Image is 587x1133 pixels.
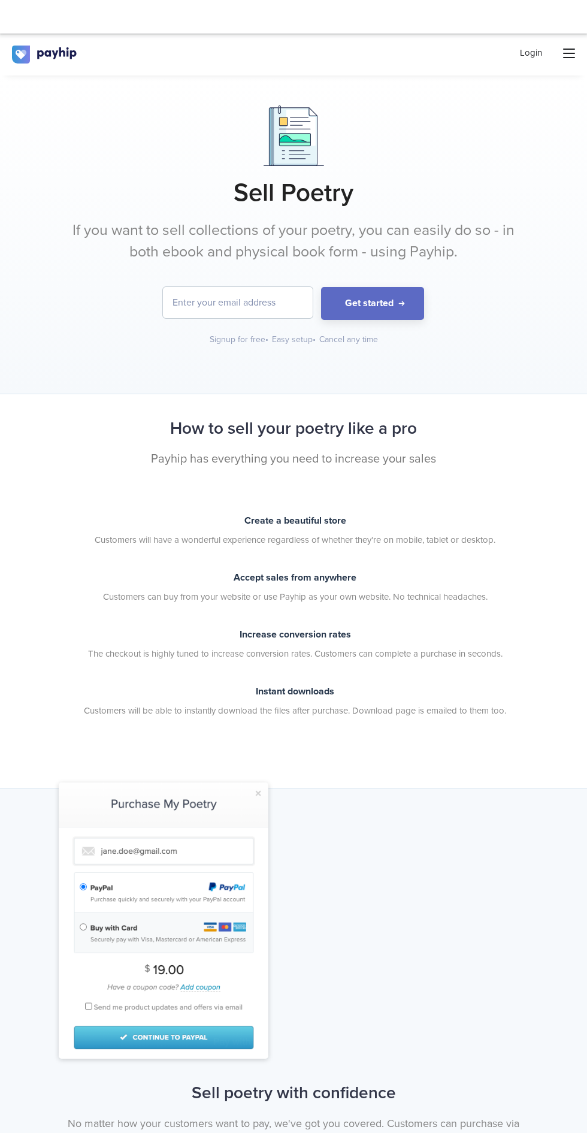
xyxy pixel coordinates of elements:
h2: How to sell your poetry like a pro [59,418,528,439]
span: Increase conversion rates [240,629,351,640]
div: Cancel any time [319,334,378,346]
p: If you want to sell collections of your poetry, you can easily do so - in both ebook and physical... [59,220,528,262]
div: Easy setup [272,334,317,346]
span: Customers will have a wonderful experience regardless of whether they're on mobile, tablet or des... [95,534,495,546]
span: • [265,334,268,345]
button: Get started [321,287,424,320]
span: Accept sales from anywhere [234,572,356,584]
span: The checkout is highly tuned to increase conversion rates. Customers can complete a purchase in s... [88,648,503,660]
a: Create a beautiful store Customers will have a wonderful experience regardless of whether they're... [59,512,528,548]
span: • [313,334,316,345]
span: Create a beautiful store [244,515,346,527]
p: Payhip has everything you need to increase your sales [59,451,528,468]
span: Instant downloads [256,685,334,697]
span: Customers can buy from your website or use Payhip as your own website. No technical headaches. [103,591,488,603]
input: Enter your email address [163,287,313,318]
div: Signup for free [210,334,270,346]
a: Increase conversion rates The checkout is highly tuned to increase conversion rates. Customers ca... [59,626,528,662]
h2: Sell poetry with confidence [59,1083,528,1103]
img: Documents.png [264,105,324,166]
a: Instant downloads Customers will be able to instantly download the files after purchase. Download... [59,683,528,719]
a: Accept sales from anywhere Customers can buy from your website or use Payhip as your own website.... [59,569,528,605]
span: Customers will be able to instantly download the files after purchase. Download page is emailed t... [84,705,506,717]
img: logo.svg [12,46,78,64]
h1: Sell Poetry [59,178,528,208]
a: Login [520,47,542,59]
img: poetry-checkout.png [59,782,268,1059]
